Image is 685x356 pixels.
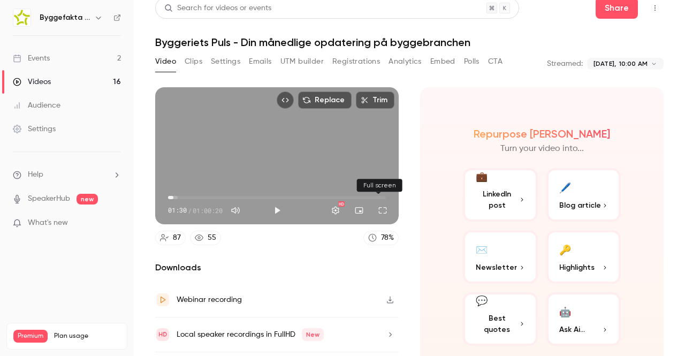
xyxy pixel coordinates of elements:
div: 💬 [476,294,488,308]
button: Play [267,200,288,221]
div: 01:30 [168,206,223,215]
div: Webinar recording [177,293,242,306]
span: Ask Ai... [559,324,585,335]
span: What's new [28,217,68,229]
span: Plan usage [54,332,120,340]
li: help-dropdown-opener [13,169,121,180]
button: Settings [325,200,346,221]
span: Best quotes [476,313,519,335]
button: Trim [356,92,394,109]
img: Byggefakta | Powered by Hubexo [13,9,31,26]
span: new [77,194,98,204]
button: 🤖Ask Ai... [546,292,621,346]
h2: Repurpose [PERSON_NAME] [474,127,610,140]
div: HD [338,201,345,207]
div: Videos [13,77,51,87]
h6: Byggefakta | Powered by Hubexo [40,12,90,23]
span: [DATE], [593,59,616,69]
div: Full screen [357,179,402,192]
button: Settings [211,53,240,70]
span: Highlights [559,262,595,273]
span: 10:00 AM [619,59,648,69]
button: UTM builder [280,53,324,70]
div: 87 [173,232,181,244]
div: 💼 [476,170,488,184]
span: Newsletter [476,262,517,273]
span: Help [28,169,43,180]
button: Embed video [277,92,294,109]
button: 🖊️Blog article [546,168,621,222]
div: Search for videos or events [164,3,271,14]
button: Mute [225,200,246,221]
div: 🖊️ [559,179,571,195]
div: Events [13,53,50,64]
div: 78 % [381,232,394,244]
div: Local speaker recordings in FullHD [177,328,324,341]
div: Settings [13,124,56,134]
p: Turn your video into... [500,142,584,155]
h2: Downloads [155,261,399,274]
div: 55 [208,232,216,244]
span: Premium [13,330,48,343]
div: 🔑 [559,241,571,257]
h1: Byggeriets Puls - Din månedlige opdatering på byggebranchen [155,36,664,49]
a: 55 [190,231,221,245]
span: New [302,328,324,341]
button: 💼LinkedIn post [463,168,538,222]
button: Clips [185,53,202,70]
button: Replace [298,92,352,109]
button: ✉️Newsletter [463,230,538,284]
span: 01:00:20 [193,206,223,215]
span: Blog article [559,200,601,211]
button: Video [155,53,176,70]
div: 🤖 [559,303,571,320]
iframe: Noticeable Trigger [108,218,121,228]
button: Polls [464,53,479,70]
button: 🔑Highlights [546,230,621,284]
button: Full screen [372,200,393,221]
span: 01:30 [168,206,187,215]
button: Registrations [332,53,380,70]
button: Analytics [389,53,422,70]
button: CTA [488,53,503,70]
button: 💬Best quotes [463,292,538,346]
button: Turn on miniplayer [348,200,370,221]
p: Streamed: [547,58,583,69]
button: Embed [430,53,455,70]
div: ✉️ [476,241,488,257]
div: Audience [13,100,60,111]
a: 78% [363,231,399,245]
a: SpeakerHub [28,193,70,204]
a: 87 [155,231,186,245]
button: Emails [249,53,271,70]
span: LinkedIn post [476,188,519,211]
span: / [188,206,192,215]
